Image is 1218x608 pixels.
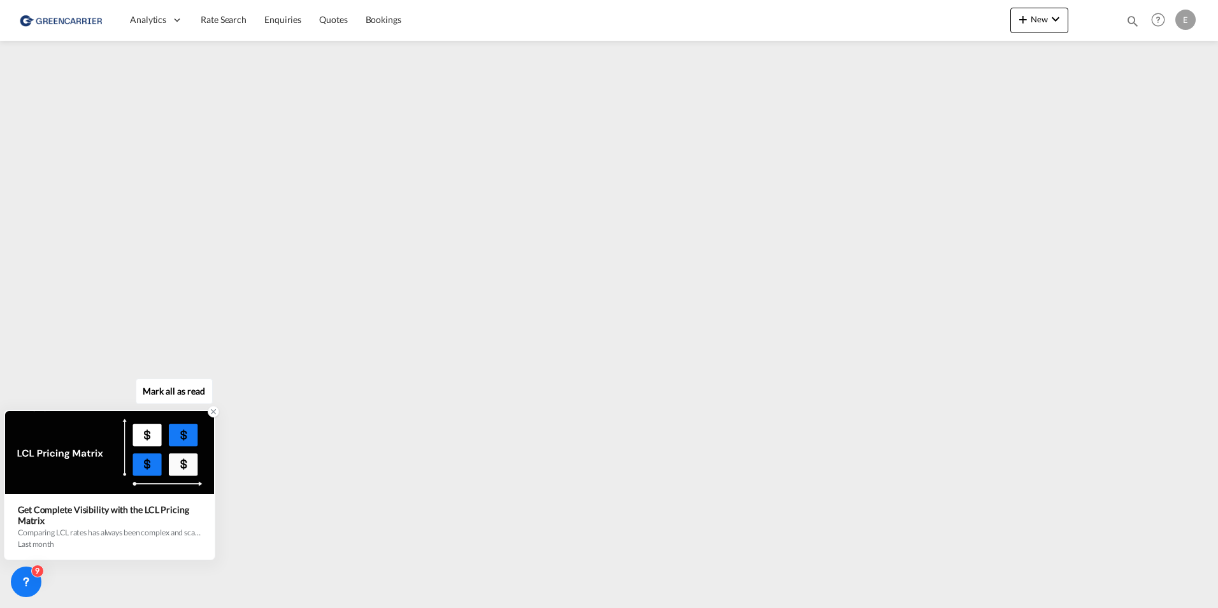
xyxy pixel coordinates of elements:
[1126,14,1140,28] md-icon: icon-magnify
[19,6,105,34] img: 1378a7308afe11ef83610d9e779c6b34.png
[1015,14,1063,24] span: New
[1126,14,1140,33] div: icon-magnify
[319,14,347,25] span: Quotes
[201,14,247,25] span: Rate Search
[130,13,166,26] span: Analytics
[1147,9,1169,31] span: Help
[1048,11,1063,27] md-icon: icon-chevron-down
[366,14,401,25] span: Bookings
[264,14,301,25] span: Enquiries
[1175,10,1196,30] div: E
[1015,11,1031,27] md-icon: icon-plus 400-fg
[1010,8,1068,33] button: icon-plus 400-fgNewicon-chevron-down
[1147,9,1175,32] div: Help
